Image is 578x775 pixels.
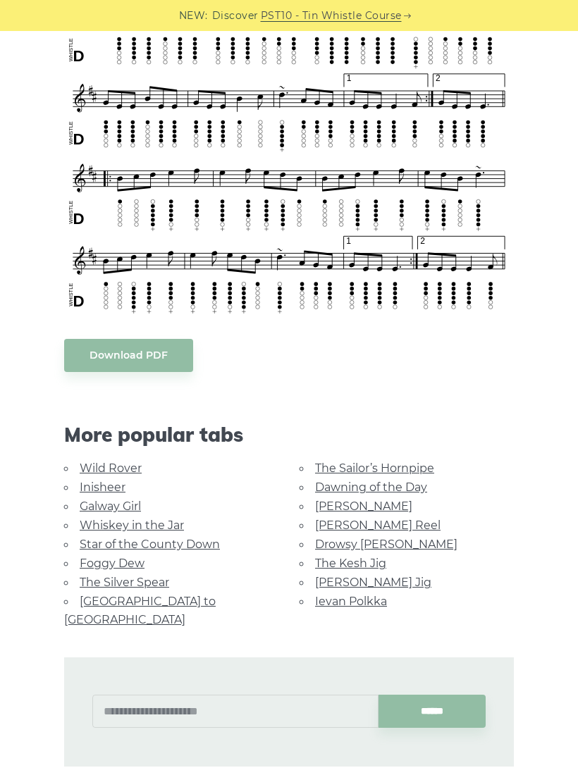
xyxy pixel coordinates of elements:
a: [PERSON_NAME] Jig [315,576,431,589]
a: [PERSON_NAME] Reel [315,519,441,532]
a: Inisheer [80,480,125,494]
a: Galway Girl [80,500,141,513]
a: The Sailor’s Hornpipe [315,461,434,475]
a: PST10 - Tin Whistle Course [261,8,402,24]
a: The Silver Spear [80,576,169,589]
a: Star of the County Down [80,538,220,551]
a: Download PDF [64,339,193,372]
a: [PERSON_NAME] [315,500,412,513]
a: [GEOGRAPHIC_DATA] to [GEOGRAPHIC_DATA] [64,595,216,626]
span: More popular tabs [64,423,514,447]
a: Drowsy [PERSON_NAME] [315,538,457,551]
a: Dawning of the Day [315,480,427,494]
a: Wild Rover [80,461,142,475]
span: Discover [212,8,259,24]
a: The Kesh Jig [315,557,386,570]
span: NEW: [179,8,208,24]
a: Ievan Polkka [315,595,387,608]
a: Foggy Dew [80,557,144,570]
a: Whiskey in the Jar [80,519,184,532]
